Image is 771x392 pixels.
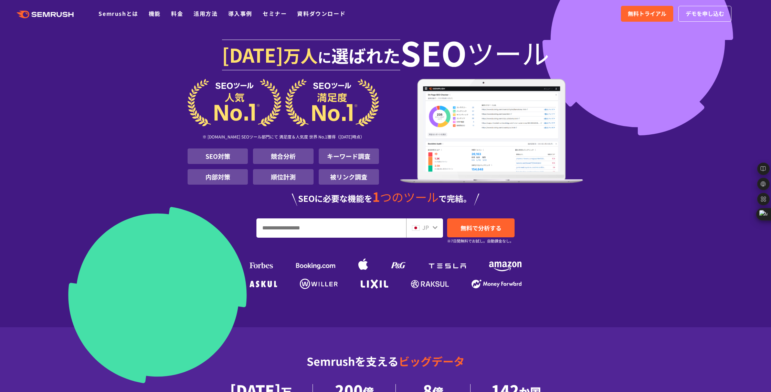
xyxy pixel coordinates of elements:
li: 内部対策 [188,169,248,185]
span: [DATE] [222,41,283,68]
span: 無料トライアル [628,9,666,18]
input: URL、キーワードを入力してください [257,219,406,237]
li: 競合分析 [253,148,313,164]
span: 選ばれた [331,43,400,68]
span: で完結。 [439,192,472,204]
span: に [318,47,331,67]
span: ビッグデータ [399,353,465,369]
span: 万人 [283,43,318,68]
a: セミナー [263,9,287,18]
a: 無料で分析する [447,218,515,237]
a: 無料トライアル [621,6,673,22]
a: デモを申し込む [678,6,731,22]
li: 被リンク調査 [319,169,379,185]
span: SEO [400,39,467,66]
span: 1 [372,187,380,206]
a: 活用方法 [193,9,218,18]
span: JP [422,223,429,231]
div: ※ [DOMAIN_NAME] SEOツール部門にて 満足度＆人気度 世界 No.1獲得（[DATE]時点） [188,126,379,148]
span: デモを申し込む [686,9,724,18]
a: 導入事例 [228,9,252,18]
li: キーワード調査 [319,148,379,164]
li: 順位計測 [253,169,313,185]
div: SEOに必要な機能を [188,190,583,206]
span: 無料で分析する [461,224,501,232]
li: SEO対策 [188,148,248,164]
a: 資料ダウンロード [297,9,346,18]
div: Semrushを支える [188,349,583,384]
a: Semrushとは [98,9,138,18]
small: ※7日間無料でお試し。自動課金なし。 [447,238,514,244]
a: 機能 [149,9,161,18]
span: ツール [467,39,549,66]
a: 料金 [171,9,183,18]
span: つのツール [380,188,439,205]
